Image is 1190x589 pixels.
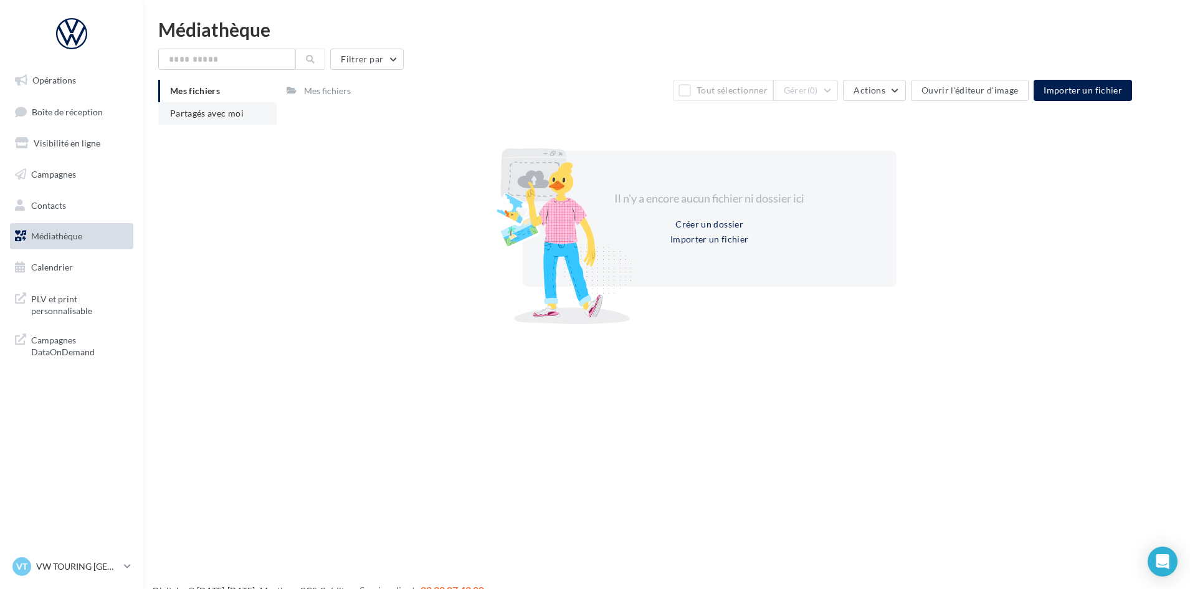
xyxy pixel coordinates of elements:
span: Mes fichiers [170,85,220,96]
span: Campagnes [31,169,76,180]
span: PLV et print personnalisable [31,290,128,317]
p: VW TOURING [GEOGRAPHIC_DATA] [36,560,119,573]
button: Ouvrir l'éditeur d'image [911,80,1029,101]
a: Boîte de réception [7,98,136,125]
a: Médiathèque [7,223,136,249]
a: Calendrier [7,254,136,280]
a: Campagnes DataOnDemand [7,327,136,363]
a: Visibilité en ligne [7,130,136,156]
button: Tout sélectionner [673,80,773,101]
span: Médiathèque [31,231,82,241]
span: Calendrier [31,262,73,272]
span: Boîte de réception [32,106,103,117]
span: Visibilité en ligne [34,138,100,148]
div: Médiathèque [158,20,1175,39]
a: VT VW TOURING [GEOGRAPHIC_DATA] [10,555,133,578]
span: Actions [854,85,885,95]
div: Open Intercom Messenger [1148,547,1178,577]
span: Il n'y a encore aucun fichier ni dossier ici [614,191,804,205]
span: VT [16,560,27,573]
span: Importer un fichier [1044,85,1122,95]
a: Campagnes [7,161,136,188]
button: Gérer(0) [773,80,839,101]
span: Campagnes DataOnDemand [31,332,128,358]
button: Créer un dossier [670,217,748,232]
span: Opérations [32,75,76,85]
span: (0) [807,85,818,95]
button: Importer un fichier [1034,80,1132,101]
button: Actions [843,80,905,101]
span: Partagés avec moi [170,108,244,118]
button: Importer un fichier [665,232,754,247]
span: Contacts [31,199,66,210]
button: Filtrer par [330,49,404,70]
a: Contacts [7,193,136,219]
div: Mes fichiers [304,85,351,97]
a: Opérations [7,67,136,93]
a: PLV et print personnalisable [7,285,136,322]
